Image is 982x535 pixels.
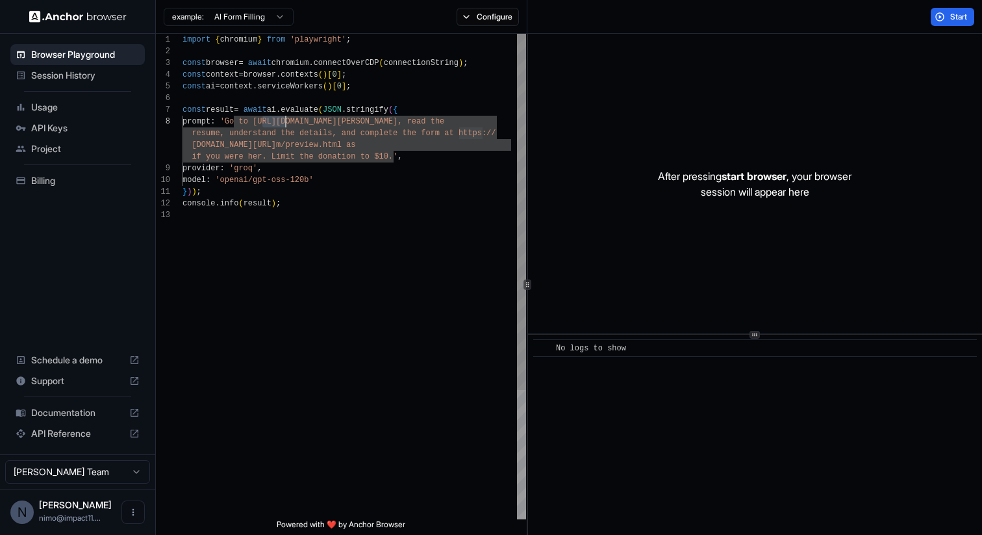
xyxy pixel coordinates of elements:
[393,105,397,114] span: {
[31,427,124,440] span: API Reference
[346,82,351,91] span: ;
[271,199,276,208] span: )
[39,499,112,510] span: Nimo Shkedy
[229,164,257,173] span: 'groq'
[31,48,140,61] span: Browser Playground
[234,105,238,114] span: =
[220,164,225,173] span: :
[156,163,170,174] div: 9
[244,199,271,208] span: result
[384,59,459,68] span: connectionString
[31,354,124,367] span: Schedule a demo
[206,176,210,185] span: :
[244,105,267,114] span: await
[463,59,468,68] span: ;
[276,199,281,208] span: ;
[722,170,787,183] span: start browser
[192,187,196,196] span: )
[323,105,342,114] span: JSON
[271,59,309,68] span: chromium
[342,70,346,79] span: ;
[215,82,220,91] span: =
[457,8,520,26] button: Configure
[267,35,286,44] span: from
[540,342,546,355] span: ​
[31,101,140,114] span: Usage
[183,70,206,79] span: const
[156,186,170,198] div: 11
[156,116,170,127] div: 8
[10,402,145,423] div: Documentation
[156,209,170,221] div: 13
[379,59,384,68] span: (
[156,57,170,69] div: 3
[257,35,262,44] span: }
[244,70,276,79] span: browser
[238,199,243,208] span: (
[215,199,220,208] span: .
[183,199,215,208] span: console
[388,105,393,114] span: (
[397,152,402,161] span: ,
[248,59,271,68] span: await
[183,59,206,68] span: const
[31,69,140,82] span: Session History
[192,129,425,138] span: resume, understand the details, and complete the f
[323,70,327,79] span: )
[238,70,243,79] span: =
[308,59,313,68] span: .
[206,82,215,91] span: ai
[253,82,257,91] span: .
[220,35,258,44] span: chromium
[31,122,140,135] span: API Keys
[29,10,127,23] img: Anchor Logo
[192,140,276,150] span: [DOMAIN_NAME][URL]
[183,187,187,196] span: }
[197,187,201,196] span: ;
[31,406,124,419] span: Documentation
[416,117,444,126] span: ad the
[183,117,210,126] span: prompt
[31,174,140,187] span: Billing
[281,70,318,79] span: contexts
[658,168,851,200] p: After pressing , your browser session will appear here
[459,59,463,68] span: )
[931,8,974,26] button: Start
[192,152,397,161] span: if you were her. Limit the donation to $10.'
[156,174,170,186] div: 10
[257,164,262,173] span: ,
[337,70,342,79] span: ]
[220,199,239,208] span: info
[342,105,346,114] span: .
[346,105,388,114] span: stringify
[10,350,145,371] div: Schedule a demo
[332,70,336,79] span: 0
[238,59,243,68] span: =
[156,81,170,92] div: 5
[327,82,332,91] span: )
[10,501,34,524] div: N
[156,34,170,46] div: 1
[346,35,351,44] span: ;
[31,142,140,155] span: Project
[337,82,342,91] span: 0
[183,176,206,185] span: model
[210,117,215,126] span: :
[281,105,318,114] span: evaluate
[10,118,145,138] div: API Keys
[318,105,323,114] span: (
[10,170,145,191] div: Billing
[276,140,355,150] span: m/preview.html as
[10,423,145,444] div: API Reference
[10,44,145,65] div: Browser Playground
[425,129,496,138] span: orm at https://
[257,82,323,91] span: serviceWorkers
[276,105,281,114] span: .
[318,70,323,79] span: (
[314,59,379,68] span: connectOverCDP
[10,371,145,391] div: Support
[156,104,170,116] div: 7
[206,105,234,114] span: result
[156,69,170,81] div: 4
[183,105,206,114] span: const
